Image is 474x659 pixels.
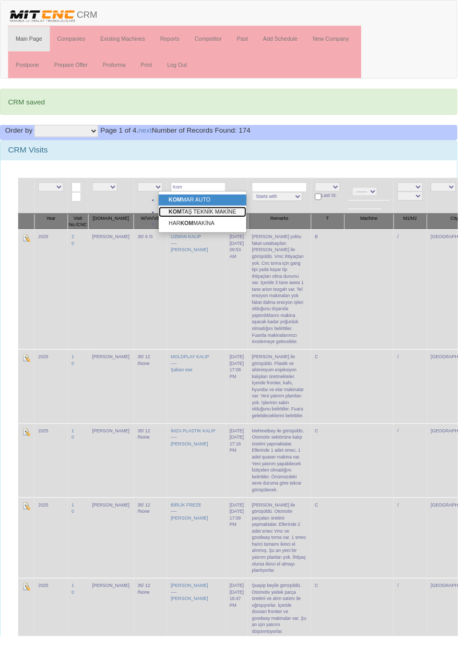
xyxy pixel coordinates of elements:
[138,54,165,80] a: Print
[238,527,253,547] div: [DATE] 17:09 PM
[175,204,188,210] strong: KOM
[23,604,31,612] img: Edit
[138,439,173,515] td: 35/ 12 /None
[35,238,70,362] td: 2025
[257,515,322,599] td: [PERSON_NAME] ile görüşüldü. Otomotiv parçaları üretimi yapmaktalar. Ellerinde 2 adet smec Vmc ve...
[175,216,188,222] strong: KOM
[408,221,442,238] th: M1/M2
[138,515,173,599] td: 35/ 12 /None
[322,238,357,362] td: B
[8,8,79,24] img: header.png
[74,527,77,533] a: 0
[70,221,91,238] th: Visit No./CNC
[8,54,48,80] a: Postpone
[35,221,70,238] th: Year
[138,238,173,362] td: 35/ 6 /3
[238,610,253,631] div: [DATE] 16:47 PM
[177,457,216,463] a: [PERSON_NAME]
[91,515,138,599] td: [PERSON_NAME]
[74,611,77,616] a: 0
[48,54,98,80] a: Prepare Offer
[408,515,442,599] td: /
[138,362,173,439] td: 35/ 12 /None
[177,618,216,623] a: [PERSON_NAME]
[96,27,158,53] a: Existing Machines
[173,238,234,362] td: ----
[173,362,234,439] td: ----
[52,27,97,53] a: Companies
[322,439,357,515] td: C
[173,439,234,515] td: ----
[173,515,234,599] td: ----
[257,238,322,362] td: [PERSON_NAME] yoktu fakat ustabaşıları [PERSON_NAME] ile görüşüldü. Vmc ihtiyaçları yok. Cnc torn...
[91,221,138,238] th: [DOMAIN_NAME]
[322,515,357,599] td: C
[177,243,208,248] a: UZMAN KALIP
[177,534,216,539] a: [PERSON_NAME]
[23,520,31,528] img: Edit
[194,27,238,53] a: Competitor
[8,151,466,160] h3: CRM Visits
[322,221,357,238] th: T
[164,226,255,238] a: HARKOMMAKİNA
[265,27,316,53] a: Add Schedule
[322,184,357,221] td: Last St.
[177,256,216,262] a: [PERSON_NAME]
[74,367,77,372] a: 1
[35,439,70,515] td: 2025
[316,27,370,53] a: New Company
[257,439,322,515] td: Mehmetbey ile görüşüldü. Otomotiv sektörüne kalıp üretimi yapmaktalar. Ellerinde 1 adet smec, 1 a...
[104,131,144,139] span: Page 1 of 4.
[23,367,31,375] img: Edit
[177,444,223,449] a: İMZA PLASTİK KALIP
[238,27,265,53] a: Past
[177,367,217,372] a: MOLDPLAY KALIP
[35,515,70,599] td: 2025
[74,243,77,248] a: 2
[99,54,138,80] a: Proforma
[238,450,253,470] div: [DATE] 17:16 PM
[408,362,442,439] td: /
[164,214,255,226] a: KOMTAŞ TEKNİK MAKİNE
[23,242,31,251] img: Edit
[8,27,52,53] a: Main Page
[238,373,253,394] div: [DATE] 17:08 PM
[257,362,322,439] td: [PERSON_NAME] ile görüşüldü. Plastik ve alüminyum enjeksiyon kalıpları üretmekteler. İçeride fron...
[74,521,77,526] a: 1
[158,27,194,53] a: Reports
[138,221,173,238] th: W/VA/VB
[91,362,138,439] td: [PERSON_NAME]
[104,131,259,139] span: Number of Records Found: 174
[234,439,257,515] td: [DATE]
[238,249,253,269] div: [DATE] 09:53 AM
[35,362,70,439] td: 2025
[74,374,77,379] a: 0
[144,131,157,139] a: next
[91,439,138,515] td: [PERSON_NAME]
[74,250,77,255] a: 0
[234,238,257,362] td: [DATE]
[1,1,109,27] a: CRM
[74,451,77,456] a: 0
[177,521,209,526] a: BİRLİK FREZE
[91,238,138,362] td: [PERSON_NAME]
[177,381,199,386] a: Şaban ese
[357,221,408,238] th: Machine
[234,515,257,599] td: [DATE]
[408,238,442,362] td: /
[257,221,322,238] th: Remarks
[164,202,255,213] a: KOMMAR AUTO
[177,604,216,609] a: [PERSON_NAME]
[74,444,77,449] a: 1
[322,362,357,439] td: C
[408,439,442,515] td: /
[234,362,257,439] td: [DATE]
[74,604,77,609] a: 1
[187,228,200,234] strong: KOM
[165,54,202,80] a: Log Out
[23,443,31,452] img: Edit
